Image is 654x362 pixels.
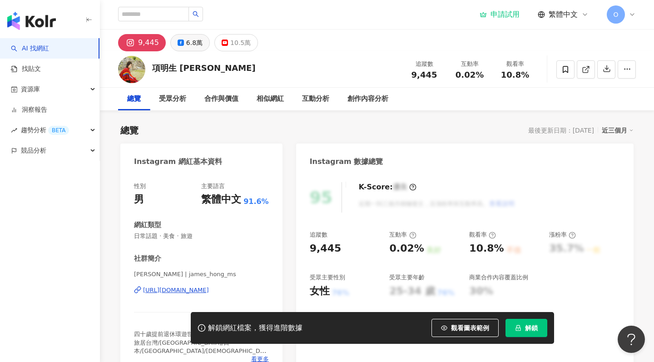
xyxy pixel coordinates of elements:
[11,64,41,74] a: 找貼文
[549,231,576,239] div: 漲粉率
[120,124,139,137] div: 總覽
[214,34,258,51] button: 10.5萬
[359,182,416,192] div: K-Score :
[431,319,499,337] button: 觀看圖表範例
[7,12,56,30] img: logo
[257,94,284,104] div: 相似網紅
[469,231,496,239] div: 觀看率
[602,124,634,136] div: 近三個月
[452,60,487,69] div: 互動率
[186,36,203,49] div: 6.8萬
[204,94,238,104] div: 合作與價值
[134,182,146,190] div: 性別
[11,127,17,134] span: rise
[127,94,141,104] div: 總覽
[310,231,327,239] div: 追蹤數
[480,10,520,19] a: 申請試用
[208,323,302,333] div: 解鎖網紅檔案，獲得進階數據
[11,44,49,53] a: searchAI 找網紅
[389,242,424,256] div: 0.02%
[134,220,161,230] div: 網紅類型
[152,62,256,74] div: 項明生 [PERSON_NAME]
[134,193,144,207] div: 男
[407,60,441,69] div: 追蹤數
[21,120,69,140] span: 趨勢分析
[21,140,46,161] span: 競品分析
[134,157,222,167] div: Instagram 網紅基本資料
[310,284,330,298] div: 女性
[411,70,437,79] span: 9,445
[11,105,47,114] a: 洞察報告
[515,325,521,331] span: lock
[456,70,484,79] span: 0.02%
[528,127,594,134] div: 最後更新日期：[DATE]
[159,94,186,104] div: 受眾分析
[193,11,199,17] span: search
[549,10,578,20] span: 繁體中文
[143,286,209,294] div: [URL][DOMAIN_NAME]
[310,157,383,167] div: Instagram 數據總覽
[501,70,529,79] span: 10.8%
[134,286,269,294] a: [URL][DOMAIN_NAME]
[243,197,269,207] span: 91.6%
[302,94,329,104] div: 互動分析
[134,232,269,240] span: 日常話題 · 美食 · 旅遊
[48,126,69,135] div: BETA
[347,94,388,104] div: 創作內容分析
[469,273,528,282] div: 商業合作內容覆蓋比例
[389,231,416,239] div: 互動率
[310,242,342,256] div: 9,445
[310,273,345,282] div: 受眾主要性別
[389,273,425,282] div: 受眾主要年齡
[505,319,547,337] button: 解鎖
[134,254,161,263] div: 社群簡介
[138,36,159,49] div: 9,445
[118,56,145,83] img: KOL Avatar
[134,270,269,278] span: [PERSON_NAME] | james_hong_ms
[613,10,618,20] span: O
[201,182,225,190] div: 主要語言
[21,79,40,99] span: 資源庫
[525,324,538,332] span: 解鎖
[230,36,251,49] div: 10.5萬
[498,60,532,69] div: 觀看率
[451,324,489,332] span: 觀看圖表範例
[469,242,504,256] div: 10.8%
[170,34,210,51] button: 6.8萬
[118,34,166,51] button: 9,445
[201,193,241,207] div: 繁體中文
